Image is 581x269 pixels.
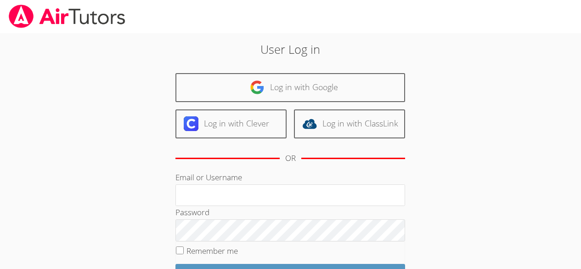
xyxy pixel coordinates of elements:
[294,109,405,138] a: Log in with ClassLink
[134,40,447,58] h2: User Log in
[175,109,287,138] a: Log in with Clever
[8,5,126,28] img: airtutors_banner-c4298cdbf04f3fff15de1276eac7730deb9818008684d7c2e4769d2f7ddbe033.png
[250,80,265,95] img: google-logo-50288ca7cdecda66e5e0955fdab243c47b7ad437acaf1139b6f446037453330a.svg
[302,116,317,131] img: classlink-logo-d6bb404cc1216ec64c9a2012d9dc4662098be43eaf13dc465df04b49fa7ab582.svg
[186,246,238,256] label: Remember me
[184,116,198,131] img: clever-logo-6eab21bc6e7a338710f1a6ff85c0baf02591cd810cc4098c63d3a4b26e2feb20.svg
[175,73,405,102] a: Log in with Google
[175,207,209,217] label: Password
[175,172,242,183] label: Email or Username
[285,152,296,165] div: OR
